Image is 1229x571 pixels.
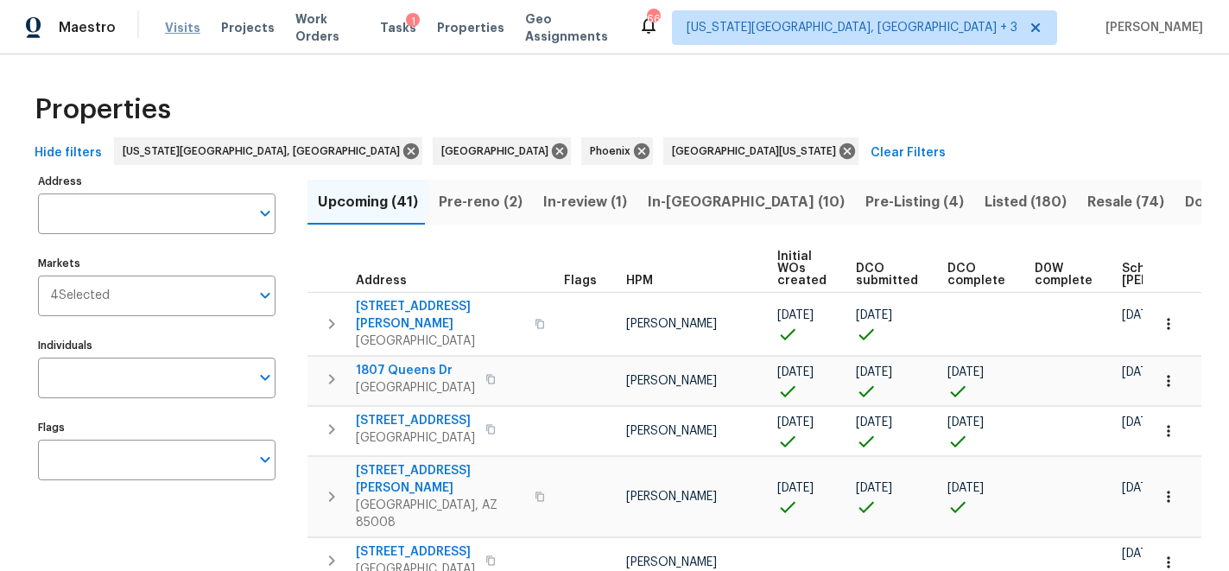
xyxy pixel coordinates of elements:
span: [DATE] [777,309,814,321]
span: [GEOGRAPHIC_DATA], AZ 85008 [356,497,524,531]
span: [DATE] [856,416,892,428]
span: Projects [221,19,275,36]
span: [PERSON_NAME] [626,318,717,330]
span: Hide filters [35,143,102,164]
span: Upcoming (41) [318,190,418,214]
span: In-[GEOGRAPHIC_DATA] (10) [648,190,845,214]
span: Visits [165,19,200,36]
span: Address [356,275,407,287]
span: Work Orders [295,10,360,45]
span: [DATE] [947,366,984,378]
button: Open [253,447,277,472]
button: Hide filters [28,137,109,169]
div: Phoenix [581,137,653,165]
span: Pre-reno (2) [439,190,523,214]
span: In-review (1) [543,190,627,214]
span: 1807 Queens Dr [356,362,475,379]
span: [PERSON_NAME] [626,556,717,568]
label: Flags [38,422,276,433]
span: [DATE] [856,482,892,494]
span: [PERSON_NAME] [1099,19,1203,36]
span: Properties [437,19,504,36]
div: [GEOGRAPHIC_DATA] [433,137,571,165]
span: 4 Selected [50,289,110,303]
button: Open [253,283,277,308]
span: [DATE] [947,482,984,494]
div: [GEOGRAPHIC_DATA][US_STATE] [663,137,858,165]
span: Listed (180) [985,190,1067,214]
span: [STREET_ADDRESS] [356,543,475,561]
span: D0W complete [1035,263,1093,287]
span: [DATE] [947,416,984,428]
span: [GEOGRAPHIC_DATA] [356,429,475,447]
span: [DATE] [777,482,814,494]
span: Scheduled [PERSON_NAME] [1122,263,1219,287]
span: [STREET_ADDRESS][PERSON_NAME] [356,298,524,333]
div: [US_STATE][GEOGRAPHIC_DATA], [GEOGRAPHIC_DATA] [114,137,422,165]
span: [GEOGRAPHIC_DATA] [356,379,475,397]
span: HPM [626,275,653,287]
span: Initial WOs created [777,251,827,287]
span: [DATE] [1122,309,1158,321]
span: DCO submitted [856,263,918,287]
span: Flags [564,275,597,287]
button: Open [253,365,277,390]
span: Phoenix [590,143,637,160]
span: [GEOGRAPHIC_DATA] [441,143,555,160]
span: [DATE] [777,416,814,428]
span: Tasks [380,22,416,34]
div: 66 [647,10,659,28]
span: [US_STATE][GEOGRAPHIC_DATA], [GEOGRAPHIC_DATA] [123,143,407,160]
span: [STREET_ADDRESS][PERSON_NAME] [356,462,524,497]
span: [PERSON_NAME] [626,375,717,387]
label: Individuals [38,340,276,351]
span: Pre-Listing (4) [865,190,964,214]
span: [US_STATE][GEOGRAPHIC_DATA], [GEOGRAPHIC_DATA] + 3 [687,19,1017,36]
span: DCO complete [947,263,1005,287]
button: Open [253,201,277,225]
span: [DATE] [777,366,814,378]
label: Markets [38,258,276,269]
span: Clear Filters [871,143,946,164]
span: [DATE] [1122,548,1158,560]
span: Resale (74) [1087,190,1164,214]
span: Maestro [59,19,116,36]
span: [GEOGRAPHIC_DATA][US_STATE] [672,143,843,160]
span: Geo Assignments [525,10,618,45]
span: [STREET_ADDRESS] [356,412,475,429]
span: [DATE] [856,309,892,321]
div: 1 [406,13,420,30]
span: [DATE] [1122,482,1158,494]
span: [DATE] [1122,416,1158,428]
span: Properties [35,101,171,118]
span: [DATE] [1122,366,1158,378]
span: [PERSON_NAME] [626,491,717,503]
span: [PERSON_NAME] [626,425,717,437]
span: [GEOGRAPHIC_DATA] [356,333,524,350]
label: Address [38,176,276,187]
button: Clear Filters [864,137,953,169]
span: [DATE] [856,366,892,378]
